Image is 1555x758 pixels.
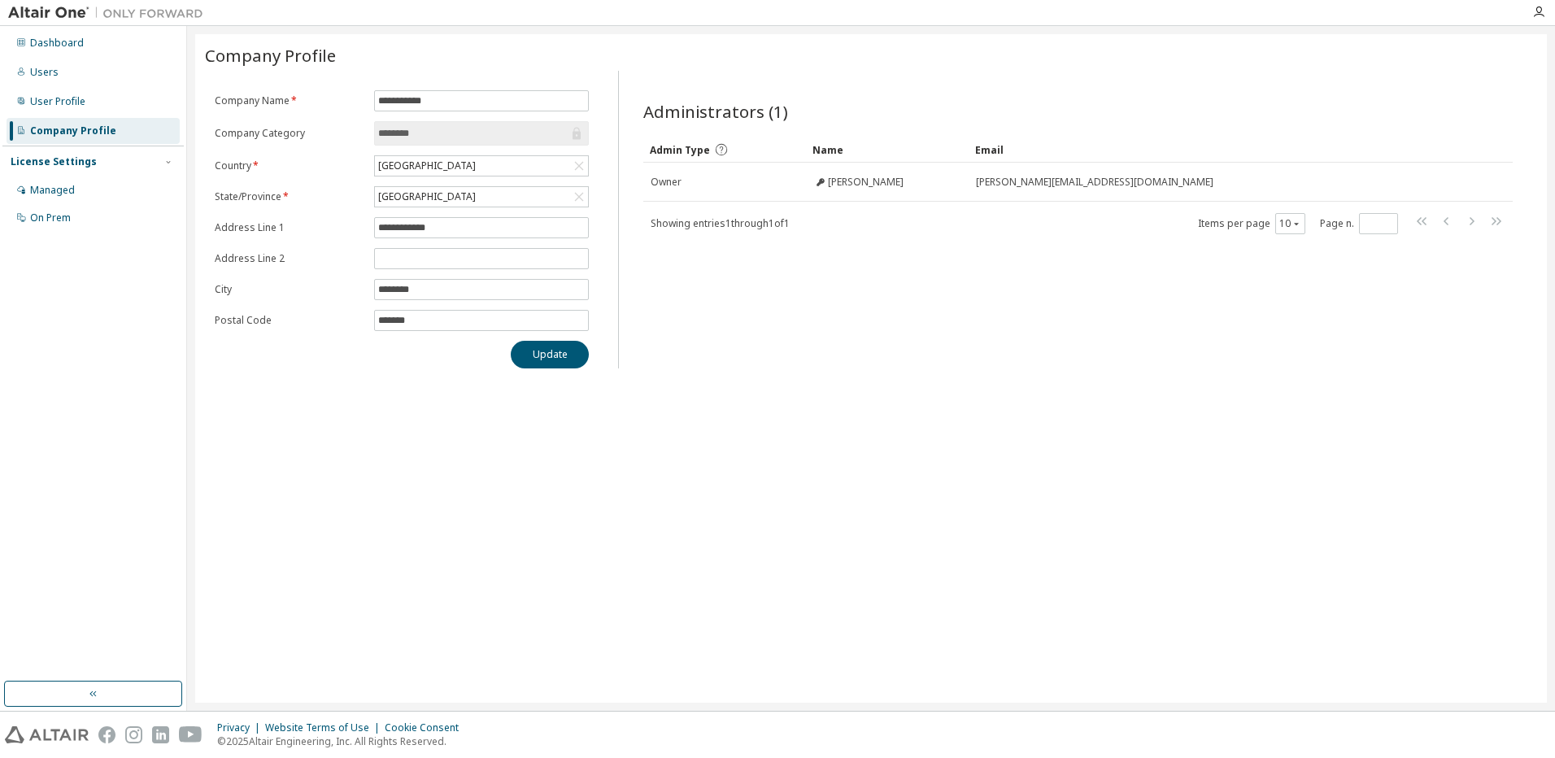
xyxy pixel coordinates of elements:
span: Page n. [1320,213,1398,234]
label: Address Line 2 [215,252,364,265]
div: [GEOGRAPHIC_DATA] [376,157,478,175]
p: © 2025 Altair Engineering, Inc. All Rights Reserved. [217,734,468,748]
div: User Profile [30,95,85,108]
img: altair_logo.svg [5,726,89,743]
div: License Settings [11,155,97,168]
span: Owner [651,176,682,189]
div: Company Profile [30,124,116,137]
img: instagram.svg [125,726,142,743]
label: Country [215,159,364,172]
div: Managed [30,184,75,197]
div: Email [975,137,1467,163]
img: Altair One [8,5,211,21]
div: [GEOGRAPHIC_DATA] [375,156,588,176]
button: 10 [1279,217,1301,230]
label: Company Name [215,94,364,107]
label: Company Category [215,127,364,140]
span: Showing entries 1 through 1 of 1 [651,216,790,230]
span: [PERSON_NAME] [828,176,904,189]
span: Admin Type [650,143,710,157]
label: City [215,283,364,296]
span: Company Profile [205,44,336,67]
div: Dashboard [30,37,84,50]
div: [GEOGRAPHIC_DATA] [376,188,478,206]
span: Items per page [1198,213,1305,234]
span: [PERSON_NAME][EMAIL_ADDRESS][DOMAIN_NAME] [976,176,1213,189]
div: Users [30,66,59,79]
div: Privacy [217,721,265,734]
label: Address Line 1 [215,221,364,234]
div: Name [812,137,962,163]
img: linkedin.svg [152,726,169,743]
span: Administrators (1) [643,100,788,123]
button: Update [511,341,589,368]
label: Postal Code [215,314,364,327]
div: Cookie Consent [385,721,468,734]
div: [GEOGRAPHIC_DATA] [375,187,588,207]
div: Website Terms of Use [265,721,385,734]
img: facebook.svg [98,726,115,743]
div: On Prem [30,211,71,224]
img: youtube.svg [179,726,203,743]
label: State/Province [215,190,364,203]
